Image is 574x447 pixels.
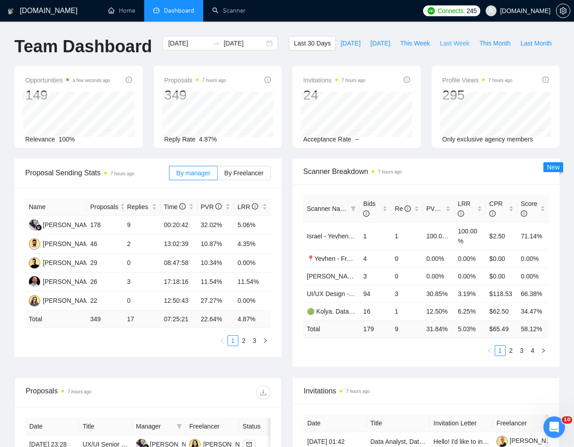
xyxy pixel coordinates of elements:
[123,273,160,292] td: 3
[123,198,160,216] th: Replies
[179,203,186,210] span: info-circle
[294,38,331,48] span: Last 30 Days
[43,220,95,230] div: [PERSON_NAME]
[547,164,560,171] span: New
[123,254,160,273] td: 0
[217,335,228,346] button: left
[484,345,495,356] button: left
[391,320,423,338] td: 9
[538,345,549,356] button: right
[489,210,496,217] span: info-circle
[538,345,549,356] li: Next Page
[260,335,271,346] li: Next Page
[8,4,14,18] img: logo
[237,203,258,210] span: LRR
[391,302,423,320] td: 1
[391,250,423,267] td: 0
[215,203,222,210] span: info-circle
[543,416,565,438] iframe: Intercom live chat
[458,210,464,217] span: info-circle
[123,310,160,328] td: 17
[249,335,260,346] li: 3
[363,210,369,217] span: info-circle
[59,136,75,143] span: 100%
[29,278,95,285] a: MH[PERSON_NAME]
[177,424,182,429] span: filter
[423,250,454,267] td: 0.00%
[68,389,91,394] time: 7 hours ago
[517,320,549,338] td: 58.12 %
[164,136,196,143] span: Reply Rate
[303,136,351,143] span: Acceptance Rate
[25,136,55,143] span: Relevance
[542,77,549,83] span: info-circle
[29,295,40,306] img: MD
[43,258,95,268] div: [PERSON_NAME]
[486,320,517,338] td: $ 65.49
[25,198,87,216] th: Name
[219,338,225,343] span: left
[234,273,271,292] td: 11.54%
[437,6,465,16] span: Connects:
[186,418,239,435] th: Freelancer
[213,40,220,47] span: to
[239,336,249,346] a: 2
[365,36,395,50] button: [DATE]
[454,285,486,302] td: 3.19%
[423,285,454,302] td: 30.85%
[307,205,349,212] span: Scanner Name
[87,292,123,310] td: 22
[87,310,123,328] td: 349
[289,36,336,50] button: Last 30 Days
[484,345,495,356] li: Previous Page
[123,235,160,254] td: 2
[14,36,152,57] h1: Team Dashboard
[517,267,549,285] td: 0.00%
[87,235,123,254] td: 46
[263,338,268,343] span: right
[303,87,365,104] div: 24
[458,200,470,217] span: LRR
[527,345,538,356] li: 4
[234,216,271,235] td: 5.06%
[197,254,234,273] td: 10.34%
[29,240,95,247] a: KZ[PERSON_NAME]
[528,346,538,356] a: 4
[360,285,391,302] td: 94
[506,346,516,356] a: 2
[25,167,169,178] span: Proposal Sending Stats
[506,345,516,356] li: 2
[304,385,548,397] span: Invitations
[234,254,271,273] td: 0.00%
[168,38,209,48] input: Start date
[73,78,110,83] time: a few seconds ago
[486,302,517,320] td: $62.50
[29,259,95,266] a: YS[PERSON_NAME]
[26,385,148,400] div: Proposals
[197,235,234,254] td: 10.87%
[307,273,404,280] a: [PERSON_NAME] - Full-Stack dev
[90,202,118,212] span: Proposals
[212,7,246,14] a: searchScanner
[303,166,549,177] span: Scanner Breakdown
[217,335,228,346] li: Previous Page
[486,222,517,250] td: $2.50
[256,389,270,396] span: download
[36,224,42,231] img: gigradar-bm.png
[440,38,469,48] span: Last Week
[486,285,517,302] td: $118.53
[487,348,492,353] span: left
[307,255,382,262] a: 📍Yevhen - Frontend(Title)
[428,7,435,14] img: upwork-logo.png
[391,222,423,250] td: 1
[360,250,391,267] td: 4
[250,336,260,346] a: 3
[43,239,95,249] div: [PERSON_NAME]
[234,235,271,254] td: 4.35%
[160,235,197,254] td: 13:02:39
[197,273,234,292] td: 11.54%
[486,267,517,285] td: $0.00
[197,310,234,328] td: 22.64 %
[213,40,220,47] span: swap-right
[454,222,486,250] td: 100.00%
